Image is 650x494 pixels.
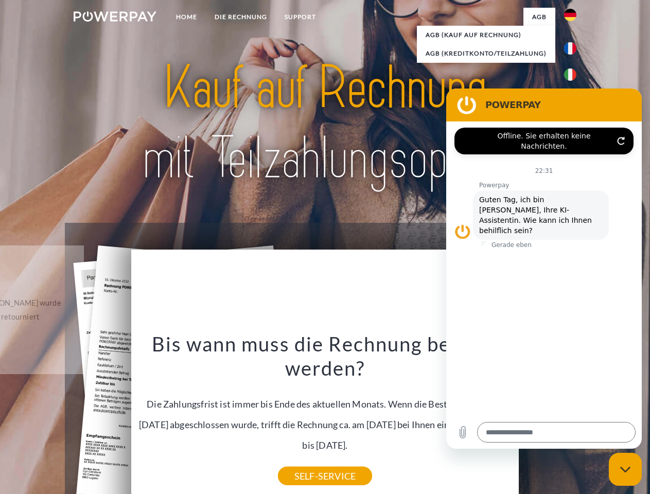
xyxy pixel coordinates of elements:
[564,68,576,81] img: it
[276,8,325,26] a: SUPPORT
[206,8,276,26] a: DIE RECHNUNG
[523,8,555,26] a: agb
[609,453,642,486] iframe: Schaltfläche zum Öffnen des Messaging-Fensters; Konversation läuft
[564,42,576,55] img: fr
[564,9,576,21] img: de
[137,331,513,381] h3: Bis wann muss die Rechnung bezahlt werden?
[167,8,206,26] a: Home
[446,89,642,449] iframe: Messaging-Fenster
[417,44,555,63] a: AGB (Kreditkonto/Teilzahlung)
[417,26,555,44] a: AGB (Kauf auf Rechnung)
[137,331,513,476] div: Die Zahlungsfrist ist immer bis Ende des aktuellen Monats. Wenn die Bestellung z.B. am [DATE] abg...
[74,11,156,22] img: logo-powerpay-white.svg
[278,467,372,485] a: SELF-SERVICE
[98,49,552,197] img: title-powerpay_de.svg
